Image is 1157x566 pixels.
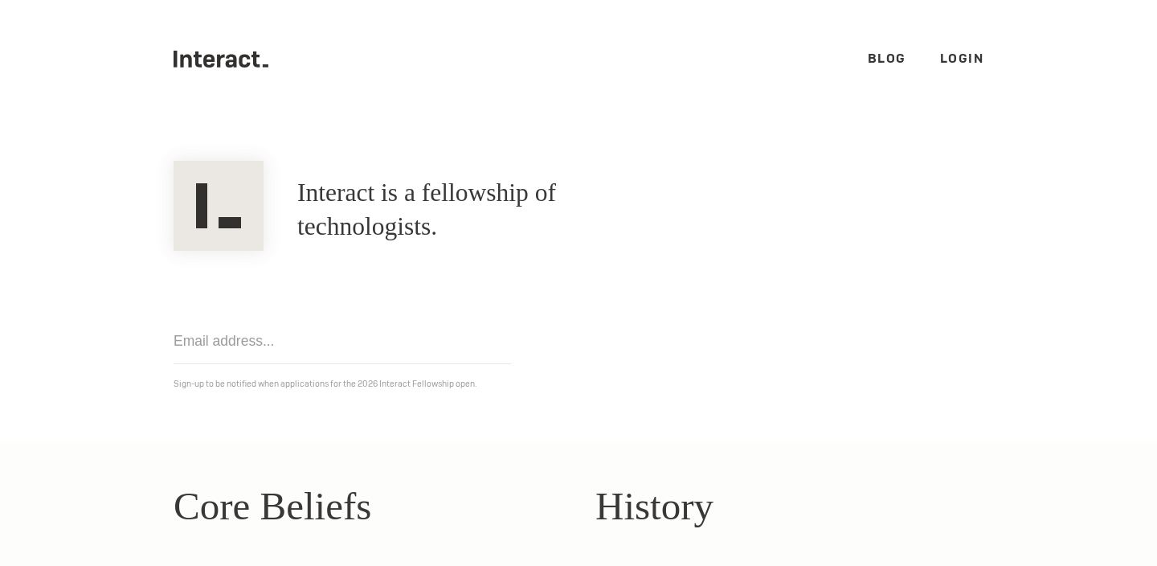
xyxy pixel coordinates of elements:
h2: History [595,477,983,536]
a: Blog [868,50,906,67]
h1: Interact is a fellowship of technologists. [297,176,677,244]
h2: Core Beliefs [174,477,562,536]
input: Email address... [174,318,511,364]
img: Interact Logo [174,161,264,251]
p: Sign-up to be notified when applications for the 2026 Interact Fellowship open. [174,375,983,392]
a: Login [940,50,984,67]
